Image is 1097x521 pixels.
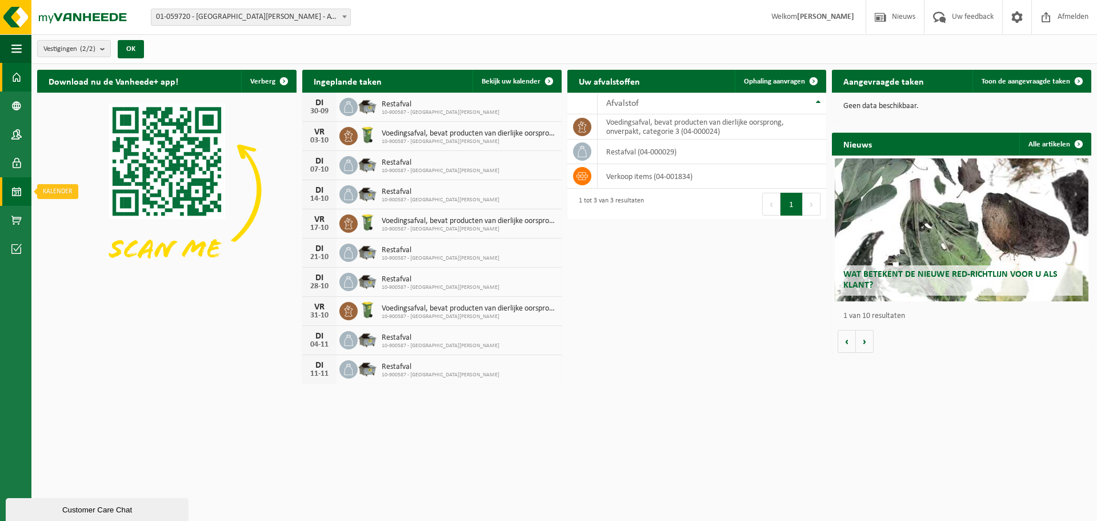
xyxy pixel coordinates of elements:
a: Bekijk uw kalender [473,70,560,93]
span: 01-059720 - ST-JAN BERCHMANSCOLLEGE - AVELGEM [151,9,351,26]
button: Vorige [838,330,856,353]
span: 10-900587 - [GEOGRAPHIC_DATA][PERSON_NAME] [382,255,499,262]
td: restafval (04-000029) [598,140,827,164]
div: 17-10 [308,224,331,232]
h2: Aangevraagde taken [832,70,935,92]
span: Voedingsafval, bevat producten van dierlijke oorsprong, onverpakt, categorie 3 [382,304,556,313]
div: DI [308,186,331,195]
a: Ophaling aanvragen [735,70,825,93]
button: Previous [762,193,780,216]
div: DI [308,332,331,341]
div: 30-09 [308,108,331,116]
span: 10-900587 - [GEOGRAPHIC_DATA][PERSON_NAME] [382,313,556,320]
div: VR [308,128,331,137]
div: DI [308,273,331,283]
div: VR [308,303,331,312]
img: WB-5000-GAL-GY-04 [358,184,377,203]
div: 1 tot 3 van 3 resultaten [573,192,644,217]
p: 1 van 10 resultaten [843,312,1086,320]
img: WB-5000-GAL-GY-04 [358,359,377,378]
span: Wat betekent de nieuwe RED-richtlijn voor u als klant? [843,270,1058,290]
div: DI [308,244,331,253]
span: Bekijk uw kalender [482,78,541,85]
span: Afvalstof [606,99,639,108]
span: 10-900587 - [GEOGRAPHIC_DATA][PERSON_NAME] [382,226,556,233]
img: WB-5000-GAL-GY-04 [358,154,377,174]
p: Geen data beschikbaar. [843,102,1080,110]
div: 03-10 [308,137,331,145]
button: Vestigingen(2/2) [37,40,111,57]
count: (2/2) [80,45,95,53]
img: WB-5000-GAL-GY-04 [358,242,377,261]
span: Vestigingen [43,41,95,58]
span: 10-900587 - [GEOGRAPHIC_DATA][PERSON_NAME] [382,109,499,116]
span: Voedingsafval, bevat producten van dierlijke oorsprong, onverpakt, categorie 3 [382,217,556,226]
span: Verberg [250,78,275,85]
span: Ophaling aanvragen [744,78,805,85]
a: Toon de aangevraagde taken [972,70,1090,93]
a: Alle artikelen [1019,133,1090,156]
span: 01-059720 - ST-JAN BERCHMANSCOLLEGE - AVELGEM [151,9,350,25]
img: WB-5000-GAL-GY-04 [358,329,377,349]
td: voedingsafval, bevat producten van dierlijke oorsprong, onverpakt, categorie 3 (04-000024) [598,114,827,140]
strong: [PERSON_NAME] [797,13,854,21]
span: Toon de aangevraagde taken [982,78,1070,85]
img: WB-0140-HPE-GN-50 [358,125,377,145]
span: 10-900587 - [GEOGRAPHIC_DATA][PERSON_NAME] [382,284,499,291]
h2: Ingeplande taken [302,70,393,92]
div: DI [308,98,331,108]
img: Download de VHEPlus App [37,93,297,287]
iframe: chat widget [6,496,191,521]
span: 10-900587 - [GEOGRAPHIC_DATA][PERSON_NAME] [382,138,556,145]
span: Restafval [382,158,499,168]
div: 04-11 [308,341,331,349]
div: 07-10 [308,166,331,174]
img: WB-5000-GAL-GY-04 [358,271,377,291]
button: OK [118,40,144,58]
span: 10-900587 - [GEOGRAPHIC_DATA][PERSON_NAME] [382,168,499,174]
img: WB-5000-GAL-GY-04 [358,96,377,116]
button: 1 [780,193,803,216]
div: 11-11 [308,370,331,378]
span: 10-900587 - [GEOGRAPHIC_DATA][PERSON_NAME] [382,197,499,204]
div: DI [308,157,331,166]
h2: Download nu de Vanheede+ app! [37,70,190,92]
img: WB-0140-HPE-GN-50 [358,213,377,232]
div: 31-10 [308,312,331,320]
span: Restafval [382,100,499,109]
img: WB-0140-HPE-GN-50 [358,300,377,320]
span: Restafval [382,275,499,284]
span: Restafval [382,246,499,255]
div: 28-10 [308,283,331,291]
span: Restafval [382,188,499,197]
div: DI [308,361,331,370]
div: VR [308,215,331,224]
button: Volgende [856,330,874,353]
h2: Uw afvalstoffen [567,70,651,92]
span: Restafval [382,363,499,372]
div: 21-10 [308,253,331,261]
a: Wat betekent de nieuwe RED-richtlijn voor u als klant? [835,158,1089,301]
td: verkoop items (04-001834) [598,164,827,189]
button: Verberg [241,70,295,93]
span: 10-900587 - [GEOGRAPHIC_DATA][PERSON_NAME] [382,372,499,379]
span: Restafval [382,333,499,343]
span: 10-900587 - [GEOGRAPHIC_DATA][PERSON_NAME] [382,343,499,349]
span: Voedingsafval, bevat producten van dierlijke oorsprong, onverpakt, categorie 3 [382,129,556,138]
button: Next [803,193,820,216]
h2: Nieuws [832,133,883,155]
div: 14-10 [308,195,331,203]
